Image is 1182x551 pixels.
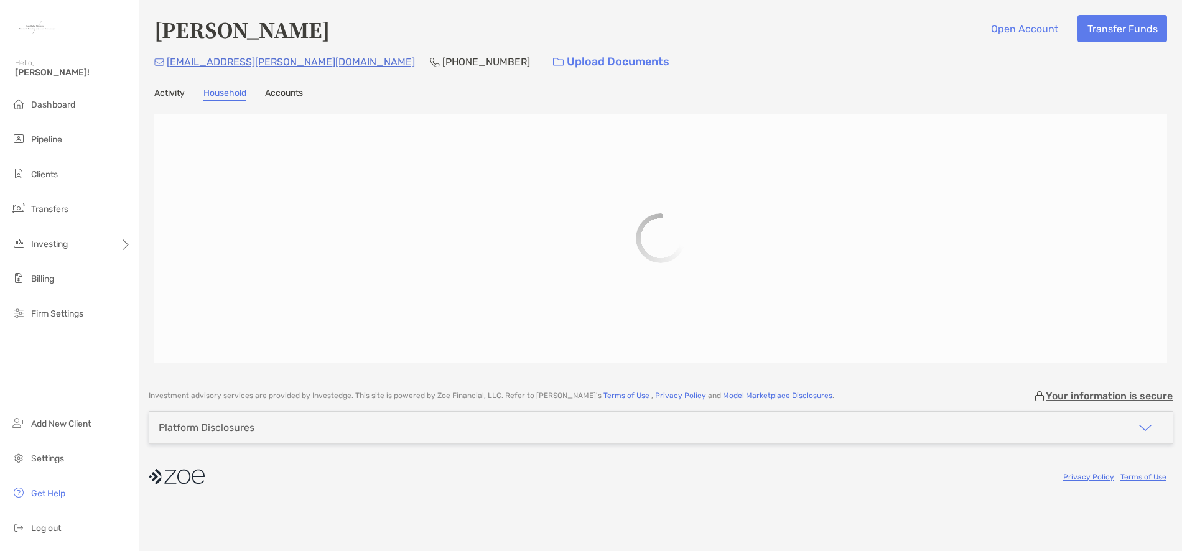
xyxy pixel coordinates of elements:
span: [PERSON_NAME]! [15,67,131,78]
img: transfers icon [11,201,26,216]
img: clients icon [11,166,26,181]
a: Model Marketplace Disclosures [723,391,832,400]
a: Terms of Use [1120,473,1166,481]
img: Phone Icon [430,57,440,67]
img: settings icon [11,450,26,465]
a: Accounts [265,88,303,101]
img: Zoe Logo [15,5,60,50]
img: billing icon [11,271,26,285]
img: button icon [553,58,564,67]
img: logout icon [11,520,26,535]
span: Firm Settings [31,308,83,319]
p: Your information is secure [1046,390,1173,402]
a: Privacy Policy [655,391,706,400]
span: Clients [31,169,58,180]
span: Pipeline [31,134,62,145]
img: Email Icon [154,58,164,66]
a: Privacy Policy [1063,473,1114,481]
span: Settings [31,453,64,464]
span: Dashboard [31,100,75,110]
h4: [PERSON_NAME] [154,15,330,44]
a: Household [203,88,246,101]
a: Activity [154,88,185,101]
span: Transfers [31,204,68,215]
img: icon arrow [1138,420,1153,435]
span: Log out [31,523,61,534]
p: [PHONE_NUMBER] [442,54,530,70]
img: pipeline icon [11,131,26,146]
img: investing icon [11,236,26,251]
span: Get Help [31,488,65,499]
span: Investing [31,239,68,249]
a: Upload Documents [545,49,677,75]
img: dashboard icon [11,96,26,111]
img: add_new_client icon [11,415,26,430]
p: [EMAIL_ADDRESS][PERSON_NAME][DOMAIN_NAME] [167,54,415,70]
button: Open Account [981,15,1068,42]
p: Investment advisory services are provided by Investedge . This site is powered by Zoe Financial, ... [149,391,834,401]
img: company logo [149,463,205,491]
span: Billing [31,274,54,284]
span: Add New Client [31,419,91,429]
a: Terms of Use [603,391,649,400]
img: firm-settings icon [11,305,26,320]
button: Transfer Funds [1077,15,1167,42]
div: Platform Disclosures [159,422,254,433]
img: get-help icon [11,485,26,500]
